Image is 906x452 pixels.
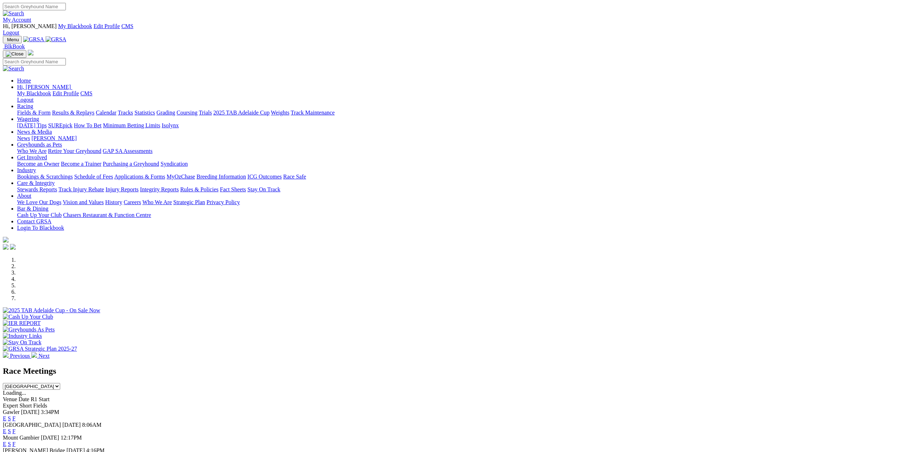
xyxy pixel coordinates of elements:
h2: Race Meetings [3,366,903,376]
div: Bar & Dining [17,212,903,218]
a: Trials [199,110,212,116]
img: Search [3,10,24,17]
a: SUREpick [48,122,72,128]
span: [DATE] [62,422,81,428]
a: Stewards Reports [17,186,57,192]
a: News [17,135,30,141]
a: Statistics [135,110,155,116]
a: News & Media [17,129,52,135]
img: facebook.svg [3,244,9,250]
a: Edit Profile [94,23,120,29]
span: 12:17PM [61,435,82,441]
a: Industry [17,167,36,173]
a: Track Maintenance [291,110,335,116]
a: Calendar [96,110,116,116]
a: Racing [17,103,33,109]
img: Stay On Track [3,339,41,346]
img: logo-grsa-white.png [3,237,9,243]
span: Date [19,396,29,402]
a: E [3,428,6,434]
span: Gawler [3,409,20,415]
span: Hi, [PERSON_NAME] [3,23,57,29]
img: twitter.svg [10,244,16,250]
span: Hi, [PERSON_NAME] [17,84,71,90]
a: Become a Trainer [61,161,101,167]
a: Stay On Track [247,186,280,192]
span: Loading... [3,390,26,396]
a: Next [31,353,49,359]
div: My Account [3,23,903,36]
span: [DATE] [21,409,40,415]
span: Menu [7,37,19,42]
img: chevron-right-pager-white.svg [31,352,37,358]
img: Greyhounds As Pets [3,326,55,333]
a: History [105,199,122,205]
a: F [12,415,16,421]
img: GRSA [46,36,67,43]
img: GRSA Strategic Plan 2025-27 [3,346,77,352]
a: Careers [124,199,141,205]
a: Hi, [PERSON_NAME] [17,84,72,90]
a: Edit Profile [53,90,79,96]
a: Care & Integrity [17,180,55,186]
img: Close [6,51,23,57]
img: chevron-left-pager-white.svg [3,352,9,358]
div: Hi, [PERSON_NAME] [17,90,903,103]
img: GRSA [23,36,44,43]
a: [PERSON_NAME] [31,135,77,141]
a: F [12,428,16,434]
a: About [17,193,31,199]
a: CMS [80,90,93,96]
a: Rules & Policies [180,186,219,192]
a: Applications & Forms [114,174,165,180]
a: Schedule of Fees [74,174,113,180]
a: Results & Replays [52,110,94,116]
a: Cash Up Your Club [17,212,62,218]
a: Syndication [161,161,188,167]
a: E [3,441,6,447]
a: Purchasing a Greyhound [103,161,159,167]
a: S [8,415,11,421]
img: Cash Up Your Club [3,314,53,320]
a: ICG Outcomes [247,174,282,180]
a: Wagering [17,116,39,122]
button: Toggle navigation [3,50,26,58]
a: S [8,441,11,447]
a: Integrity Reports [140,186,179,192]
div: Get Involved [17,161,903,167]
a: S [8,428,11,434]
span: [GEOGRAPHIC_DATA] [3,422,61,428]
img: logo-grsa-white.png [28,50,33,55]
span: Mount Gambier [3,435,40,441]
a: We Love Our Dogs [17,199,61,205]
div: About [17,199,903,206]
img: IER REPORT [3,320,41,326]
span: Next [38,353,49,359]
a: Logout [3,30,19,36]
a: Fields & Form [17,110,51,116]
a: Race Safe [283,174,306,180]
a: My Blackbook [58,23,92,29]
a: Home [17,78,31,84]
div: Care & Integrity [17,186,903,193]
a: Weights [271,110,289,116]
div: Wagering [17,122,903,129]
a: 2025 TAB Adelaide Cup [213,110,269,116]
a: Coursing [177,110,198,116]
a: Bookings & Scratchings [17,174,73,180]
a: E [3,415,6,421]
a: Get Involved [17,154,47,160]
a: Who We Are [142,199,172,205]
a: CMS [121,23,133,29]
img: Search [3,65,24,72]
a: MyOzChase [167,174,195,180]
span: Venue [3,396,17,402]
span: 8:06AM [82,422,101,428]
a: Minimum Betting Limits [103,122,160,128]
span: 3:34PM [41,409,59,415]
div: Industry [17,174,903,180]
a: Contact GRSA [17,218,51,224]
span: Previous [10,353,30,359]
div: Racing [17,110,903,116]
div: News & Media [17,135,903,142]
